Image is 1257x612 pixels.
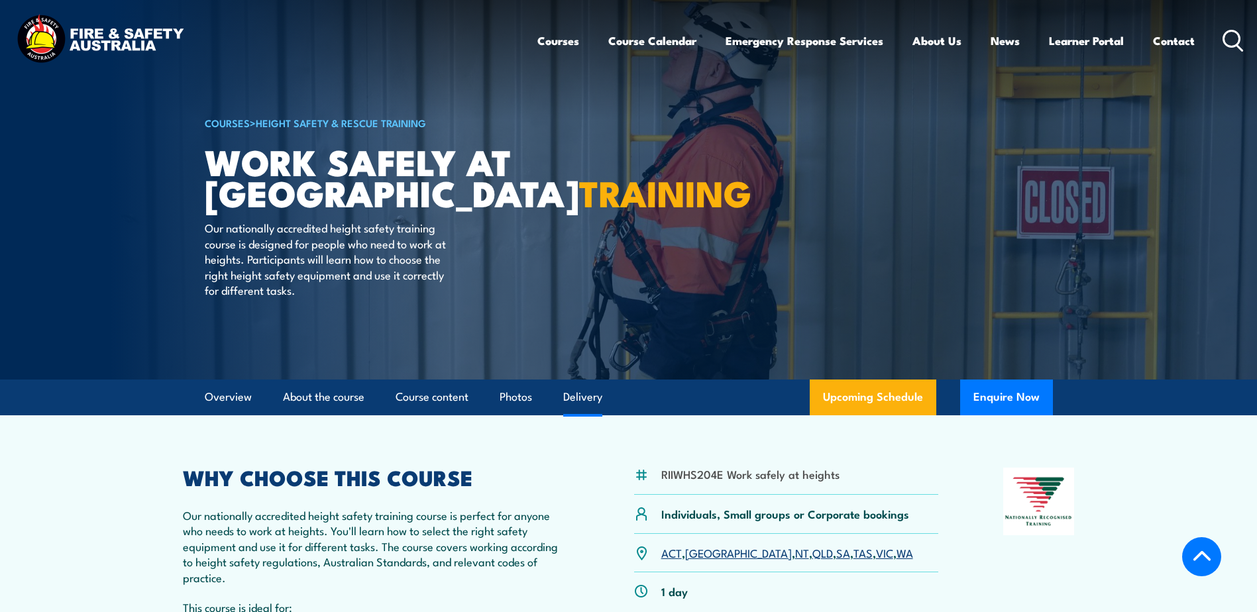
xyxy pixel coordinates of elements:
[661,466,840,482] li: RIIWHS204E Work safely at heights
[991,23,1020,58] a: News
[661,544,682,560] a: ACT
[1003,468,1075,535] img: Nationally Recognised Training logo.
[205,220,447,297] p: Our nationally accredited height safety training course is designed for people who need to work a...
[205,115,532,130] h6: >
[283,380,364,415] a: About the course
[183,507,570,585] p: Our nationally accredited height safety training course is perfect for anyone who needs to work a...
[563,380,602,415] a: Delivery
[205,146,532,207] h1: Work Safely at [GEOGRAPHIC_DATA]
[183,468,570,486] h2: WHY CHOOSE THIS COURSE
[608,23,696,58] a: Course Calendar
[1049,23,1124,58] a: Learner Portal
[661,584,688,599] p: 1 day
[256,115,426,130] a: Height Safety & Rescue Training
[396,380,468,415] a: Course content
[726,23,883,58] a: Emergency Response Services
[661,506,909,521] p: Individuals, Small groups or Corporate bookings
[912,23,961,58] a: About Us
[960,380,1053,415] button: Enquire Now
[836,544,850,560] a: SA
[810,380,936,415] a: Upcoming Schedule
[795,544,809,560] a: NT
[1153,23,1195,58] a: Contact
[661,545,913,560] p: , , , , , , ,
[685,544,792,560] a: [GEOGRAPHIC_DATA]
[205,380,252,415] a: Overview
[500,380,532,415] a: Photos
[853,544,873,560] a: TAS
[205,115,250,130] a: COURSES
[876,544,893,560] a: VIC
[537,23,579,58] a: Courses
[897,544,913,560] a: WA
[812,544,833,560] a: QLD
[579,164,751,219] strong: TRAINING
